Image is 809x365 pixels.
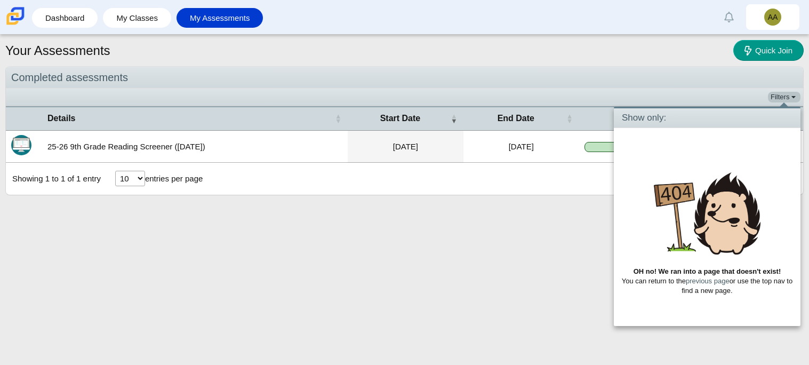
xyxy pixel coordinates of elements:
[768,13,778,21] span: AA
[393,142,418,151] time: Aug 21, 2025 at 11:49 AM
[584,142,690,152] span: Finished
[686,277,730,285] a: previous page
[145,174,203,183] label: entries per page
[335,107,341,130] span: Details : Activate to sort
[5,42,110,60] h1: Your Assessments
[768,92,800,102] a: Filters
[37,8,92,28] a: Dashboard
[6,67,803,89] div: Completed assessments
[733,40,804,61] a: Quick Join
[108,8,166,28] a: My Classes
[42,131,348,163] td: 25-26 9th Grade Reading Screener ([DATE])
[11,135,31,155] img: Itembank
[717,5,741,29] a: Alerts
[509,142,534,151] time: Aug 21, 2025 at 12:08 PM
[4,20,27,29] a: Carmen School of Science & Technology
[634,267,781,275] b: OH no! We ran into a page that doesn't exist!
[498,114,534,123] span: End Date
[619,172,795,315] div: You can return to the or use the top nav to find a new page.
[380,114,421,123] span: Start Date
[47,114,75,123] span: Details
[451,107,457,130] span: Start Date : Activate to remove sorting
[654,172,760,255] img: hedgehog-404.png
[566,107,573,130] span: End Date : Activate to sort
[755,46,792,55] span: Quick Join
[182,8,258,28] a: My Assessments
[4,5,27,27] img: Carmen School of Science & Technology
[746,4,799,30] a: AA
[614,108,800,128] h4: Show only:
[6,163,101,195] div: Showing 1 to 1 of 1 entry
